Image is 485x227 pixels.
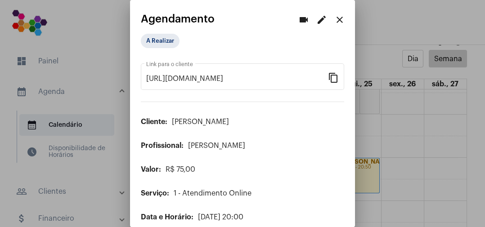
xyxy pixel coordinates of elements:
[188,142,245,149] span: [PERSON_NAME]
[141,166,161,173] span: Valor:
[166,166,195,173] span: R$ 75,00
[141,214,193,221] span: Data e Horário:
[316,14,327,25] mat-icon: edit
[328,72,339,83] mat-icon: content_copy
[174,190,251,197] span: 1 - Atendimento Online
[141,142,184,149] span: Profissional:
[141,190,169,197] span: Serviço:
[141,118,167,125] span: Cliente:
[172,118,229,125] span: [PERSON_NAME]
[146,75,328,83] input: Link
[334,14,345,25] mat-icon: close
[198,214,243,221] span: [DATE] 20:00
[298,14,309,25] mat-icon: videocam
[141,13,215,25] span: Agendamento
[141,34,180,48] mat-chip: A Realizar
